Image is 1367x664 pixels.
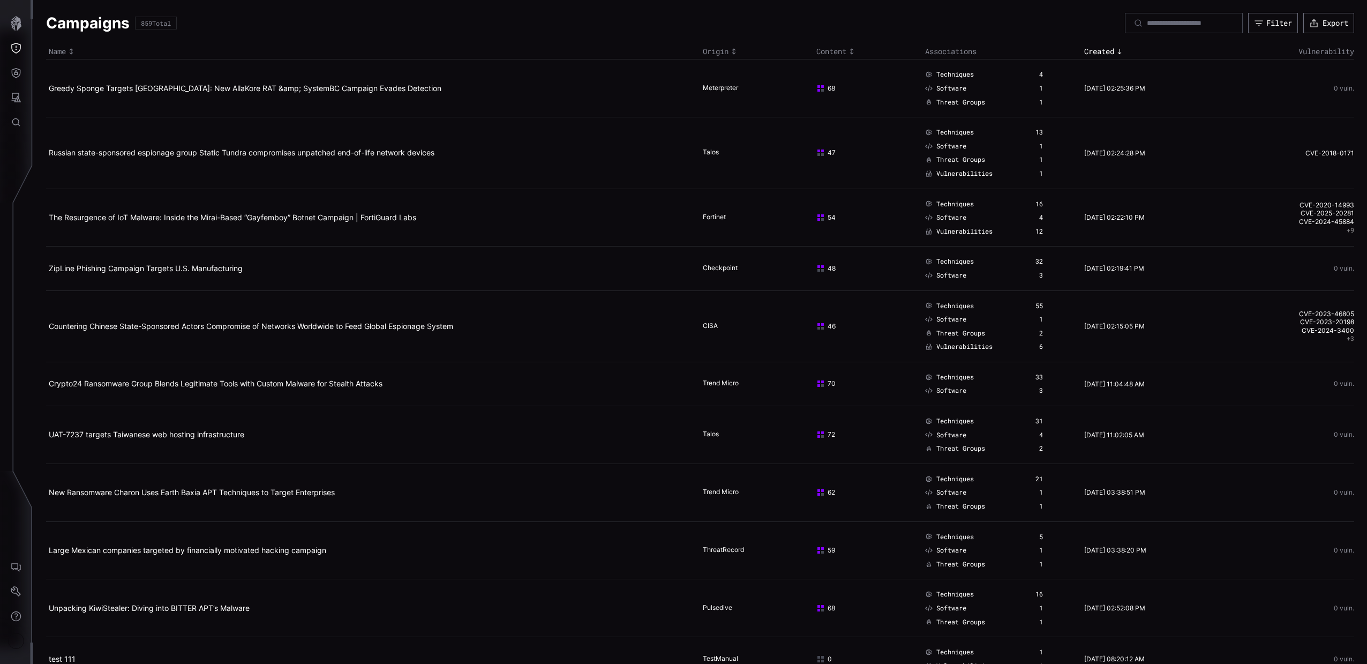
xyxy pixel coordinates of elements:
div: 4 [1039,431,1043,439]
div: 4 [1039,70,1043,79]
div: 55 [1035,302,1043,310]
button: Export [1303,13,1354,33]
span: Threat Groups [936,155,985,164]
a: Techniques [925,70,974,79]
div: 21 [1035,475,1043,483]
th: Vulnerability [1218,44,1354,59]
a: Threat Groups [925,618,985,626]
a: Techniques [925,417,974,426]
div: 46 [816,322,912,331]
time: [DATE] 02:19:41 PM [1084,264,1144,272]
span: Threat Groups [936,560,985,569]
div: 70 [816,379,912,388]
a: Software [925,213,966,222]
div: 1 [1039,560,1043,569]
a: Techniques [925,475,974,483]
a: Software [925,315,966,324]
span: Techniques [936,475,974,483]
button: +3 [1347,334,1354,343]
div: 1 [1039,488,1043,497]
span: Threat Groups [936,329,985,338]
div: 59 [816,546,912,555]
span: Techniques [936,648,974,656]
span: Techniques [936,128,974,137]
time: [DATE] 08:20:12 AM [1084,655,1145,663]
div: 0 vuln. [1221,431,1354,438]
span: Threat Groups [936,502,985,511]
a: Software [925,84,966,93]
div: 1 [1039,546,1043,555]
a: New Ransomware Charon Uses Earth Baxia APT Techniques to Target Enterprises [49,488,335,497]
a: Threat Groups [925,155,985,164]
span: Threat Groups [936,444,985,453]
a: Techniques [925,257,974,266]
span: Techniques [936,70,974,79]
div: 1 [1039,142,1043,151]
span: Software [936,488,966,497]
time: [DATE] 02:24:28 PM [1084,149,1145,157]
time: [DATE] 02:25:36 PM [1084,84,1145,92]
a: Crypto24 Ransomware Group Blends Legitimate Tools with Custom Malware for Stealth Attacks [49,379,382,388]
a: Vulnerabilities [925,169,993,178]
a: CVE-2020-14993 [1221,201,1354,210]
span: Techniques [936,302,974,310]
th: Associations [922,44,1081,59]
span: Software [936,213,966,222]
div: 1 [1039,618,1043,626]
a: Large Mexican companies targeted by financially motivated hacking campaign [49,546,326,555]
a: Software [925,488,966,497]
div: 0 vuln. [1221,85,1354,92]
a: CVE-2025-20281 [1221,209,1354,218]
a: Unpacking KiwiStealer: Diving into BITTER APT’s Malware [49,603,250,613]
a: Software [925,271,966,280]
div: 72 [816,430,912,439]
div: 2 [1039,329,1043,338]
a: CVE-2018-0171 [1221,149,1354,158]
div: 1 [1039,84,1043,93]
span: Techniques [936,533,974,541]
a: CVE-2023-20198 [1221,318,1354,326]
div: Filter [1266,18,1292,28]
span: Techniques [936,200,974,208]
div: 1 [1039,155,1043,164]
span: Threat Groups [936,98,985,107]
div: 3 [1039,386,1043,395]
a: Threat Groups [925,329,985,338]
div: Fortinet [703,213,756,222]
div: 5 [1039,533,1043,541]
a: Software [925,431,966,439]
a: Countering Chinese State-Sponsored Actors Compromise of Networks Worldwide to Feed Global Espiona... [49,322,453,331]
a: Greedy Sponge Targets [GEOGRAPHIC_DATA]: New AllaKore RAT &amp; SystemBC Campaign Evades Detection [49,84,441,93]
a: Threat Groups [925,502,985,511]
div: Talos [703,430,756,439]
div: 6 [1039,342,1043,351]
div: 16 [1035,590,1043,599]
a: Russian state-sponsored espionage group Static Tundra compromises unpatched end-of-life network d... [49,148,434,157]
div: 1 [1039,98,1043,107]
a: Software [925,142,966,151]
div: 3 [1039,271,1043,280]
button: Filter [1248,13,1298,33]
time: [DATE] 02:22:10 PM [1084,213,1145,221]
span: Techniques [936,257,974,266]
div: 54 [816,213,912,222]
span: Techniques [936,590,974,599]
div: ThreatRecord [703,546,756,555]
a: CVE-2024-3400 [1221,326,1354,335]
time: [DATE] 02:52:08 PM [1084,604,1145,612]
div: TestManual [703,654,756,664]
time: [DATE] 02:15:05 PM [1084,322,1145,330]
div: 0 vuln. [1221,489,1354,496]
span: Software [936,315,966,324]
div: 1 [1039,502,1043,511]
div: 32 [1035,257,1043,266]
div: CISA [703,322,756,331]
a: CVE-2023-46805 [1221,310,1354,318]
div: 13 [1035,128,1043,137]
div: Toggle sort direction [49,47,697,56]
div: 2 [1039,444,1043,453]
a: Techniques [925,128,974,137]
span: Vulnerabilities [936,342,993,351]
span: Software [936,604,966,613]
a: The Resurgence of IoT Malware: Inside the Mirai-Based “Gayfemboy” Botnet Campaign | FortiGuard Labs [49,213,416,222]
